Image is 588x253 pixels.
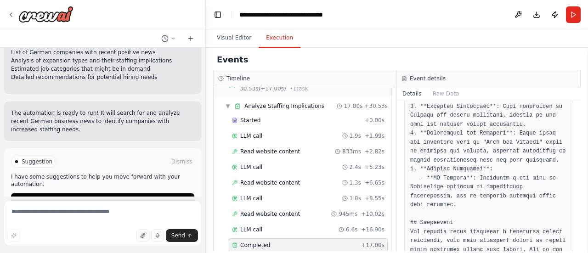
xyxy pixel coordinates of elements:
span: + 5.23s [365,163,384,171]
button: Switch to previous chat [158,33,180,44]
span: LLM call [240,163,262,171]
button: Visual Editor [209,28,259,48]
button: Click to speak your automation idea [151,229,164,242]
span: Read website content [240,210,300,218]
button: Send [166,229,198,242]
span: + 1.99s [365,132,384,140]
span: 30.53s (+17.00s) [240,85,286,92]
h3: Timeline [226,75,250,82]
p: The automation is ready to run! It will search for and analyze recent German business news to ide... [11,109,194,134]
span: LLM call [240,132,262,140]
span: Analyze Staffing Implications [244,102,324,110]
span: 2.4s [350,163,361,171]
li: Detailed recommendations for potential hiring needs [11,73,194,81]
span: + 10.02s [361,210,384,218]
span: Suggestion [22,158,52,165]
button: Upload files [136,229,149,242]
span: + 17.00s [361,242,384,249]
span: LLM call [240,226,262,233]
button: Details [397,87,427,100]
span: Completed [240,242,270,249]
span: + 8.55s [365,195,384,202]
li: Estimated job categories that might be in demand [11,65,194,73]
span: + 0.00s [365,117,384,124]
button: Execution [259,28,300,48]
button: Dismiss [170,157,194,166]
span: 1.8s [350,195,361,202]
span: + 16.90s [361,226,384,233]
li: Analysis of expansion types and their staffing implications [11,56,194,65]
button: Hide left sidebar [211,8,224,21]
button: Start a new chat [183,33,198,44]
span: 945ms [339,210,357,218]
nav: breadcrumb [239,10,360,19]
p: I have some suggestions to help you move forward with your automation. [11,173,194,188]
img: Logo [18,6,73,22]
span: 6.6s [346,226,357,233]
span: Send [171,232,185,239]
h2: Events [217,53,248,66]
span: 17.00s [344,102,363,110]
h3: Event details [410,75,446,82]
li: List of German companies with recent positive news [11,48,194,56]
button: Improve this prompt [7,229,20,242]
span: 1.9s [350,132,361,140]
span: Read website content [240,148,300,155]
span: Started [240,117,260,124]
button: Raw Data [427,87,465,100]
span: Read website content [240,179,300,186]
span: 833ms [342,148,361,155]
span: ▼ [225,102,231,110]
span: LLM call [240,195,262,202]
span: • 1 task [290,85,308,92]
span: + 2.82s [365,148,384,155]
span: + 30.53s [364,102,388,110]
span: 1.3s [350,179,361,186]
span: + 6.65s [365,179,384,186]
